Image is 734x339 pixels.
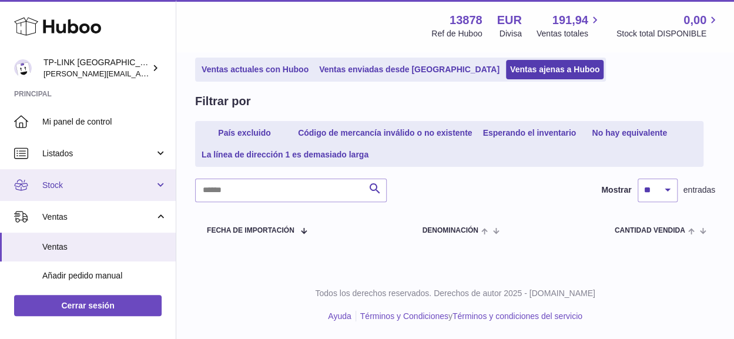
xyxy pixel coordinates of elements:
[422,227,478,234] span: Denominación
[43,57,149,79] div: TP-LINK [GEOGRAPHIC_DATA], SOCIEDAD LIMITADA
[453,311,582,321] a: Términos y condiciones del servicio
[431,28,482,39] div: Ref de Huboo
[616,12,720,39] a: 0,00 Stock total DISPONIBLE
[197,145,373,165] a: La línea de dirección 1 es demasiado larga
[552,12,588,28] span: 191,94
[195,93,250,109] h2: Filtrar por
[360,311,448,321] a: Términos y Condiciones
[43,69,236,78] span: [PERSON_NAME][EMAIL_ADDRESS][DOMAIN_NAME]
[683,12,706,28] span: 0,00
[42,270,167,281] span: Añadir pedido manual
[497,12,522,28] strong: EUR
[478,123,580,143] a: Esperando el inventario
[500,28,522,39] div: Divisa
[328,311,351,321] a: Ayuda
[615,227,685,234] span: Cantidad vendida
[42,148,155,159] span: Listados
[197,60,313,79] a: Ventas actuales con Huboo
[294,123,476,143] a: Código de mercancía inválido o no existente
[356,311,582,322] li: y
[450,12,482,28] strong: 13878
[537,12,602,39] a: 191,94 Ventas totales
[683,184,715,196] span: entradas
[207,227,294,234] span: Fecha de importación
[506,60,604,79] a: Ventas ajenas a Huboo
[616,28,720,39] span: Stock total DISPONIBLE
[14,295,162,316] a: Cerrar sesión
[582,123,676,143] a: No hay equivalente
[42,116,167,127] span: Mi panel de control
[186,288,725,299] p: Todos los derechos reservados. Derechos de autor 2025 - [DOMAIN_NAME]
[197,123,291,143] a: País excluido
[315,60,504,79] a: Ventas enviadas desde [GEOGRAPHIC_DATA]
[14,59,32,77] img: celia.yan@tp-link.com
[42,241,167,253] span: Ventas
[601,184,631,196] label: Mostrar
[42,180,155,191] span: Stock
[42,212,155,223] span: Ventas
[537,28,602,39] span: Ventas totales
